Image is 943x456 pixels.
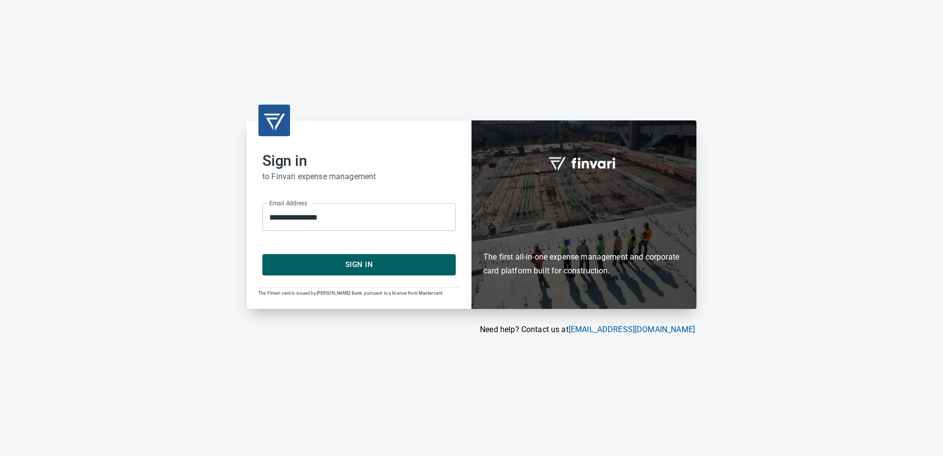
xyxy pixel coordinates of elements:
h2: Sign in [262,152,456,170]
a: [EMAIL_ADDRESS][DOMAIN_NAME] [569,325,695,334]
img: transparent_logo.png [262,109,286,132]
img: fullword_logo_white.png [547,152,621,174]
h6: The first all-in-one expense management and corporate card platform built for construction. [483,193,685,278]
span: Sign In [273,258,445,271]
button: Sign In [262,254,456,275]
p: Need help? Contact us at [247,324,695,336]
h6: to Finvari expense management [262,170,456,184]
div: Finvari [471,120,696,308]
span: The Finvari card is issued by [PERSON_NAME] Bank, pursuant to a license from Mastercard [258,291,442,296]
